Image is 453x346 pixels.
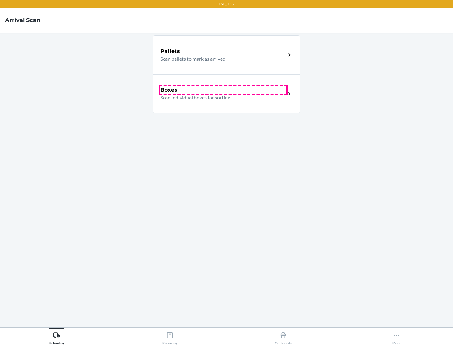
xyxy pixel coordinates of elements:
[162,329,177,345] div: Receiving
[275,329,292,345] div: Outbounds
[160,47,180,55] h5: Pallets
[226,328,340,345] button: Outbounds
[113,328,226,345] button: Receiving
[160,94,281,101] p: Scan individual boxes for sorting
[49,329,64,345] div: Unloading
[153,35,300,74] a: PalletsScan pallets to mark as arrived
[5,16,40,24] h4: Arrival Scan
[160,86,178,94] h5: Boxes
[153,74,300,113] a: BoxesScan individual boxes for sorting
[392,329,400,345] div: More
[340,328,453,345] button: More
[219,1,234,7] p: TST_LOG
[160,55,281,63] p: Scan pallets to mark as arrived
